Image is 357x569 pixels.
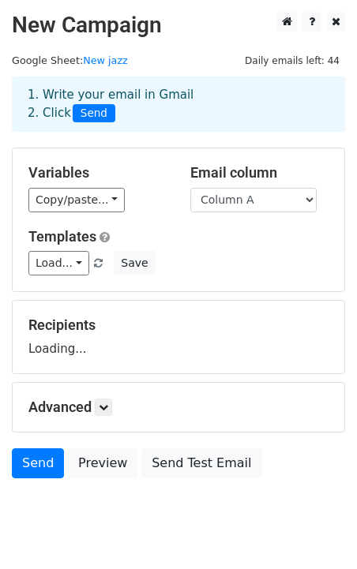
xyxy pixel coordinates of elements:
[190,164,329,182] h5: Email column
[12,448,64,478] a: Send
[68,448,137,478] a: Preview
[141,448,261,478] a: Send Test Email
[28,399,329,416] h5: Advanced
[114,251,155,275] button: Save
[28,228,96,245] a: Templates
[12,54,128,66] small: Google Sheet:
[83,54,128,66] a: New jazz
[28,251,89,275] a: Load...
[73,104,115,123] span: Send
[28,188,125,212] a: Copy/paste...
[16,86,341,122] div: 1. Write your email in Gmail 2. Click
[12,12,345,39] h2: New Campaign
[239,52,345,69] span: Daily emails left: 44
[28,164,167,182] h5: Variables
[239,54,345,66] a: Daily emails left: 44
[28,316,329,334] h5: Recipients
[28,316,329,357] div: Loading...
